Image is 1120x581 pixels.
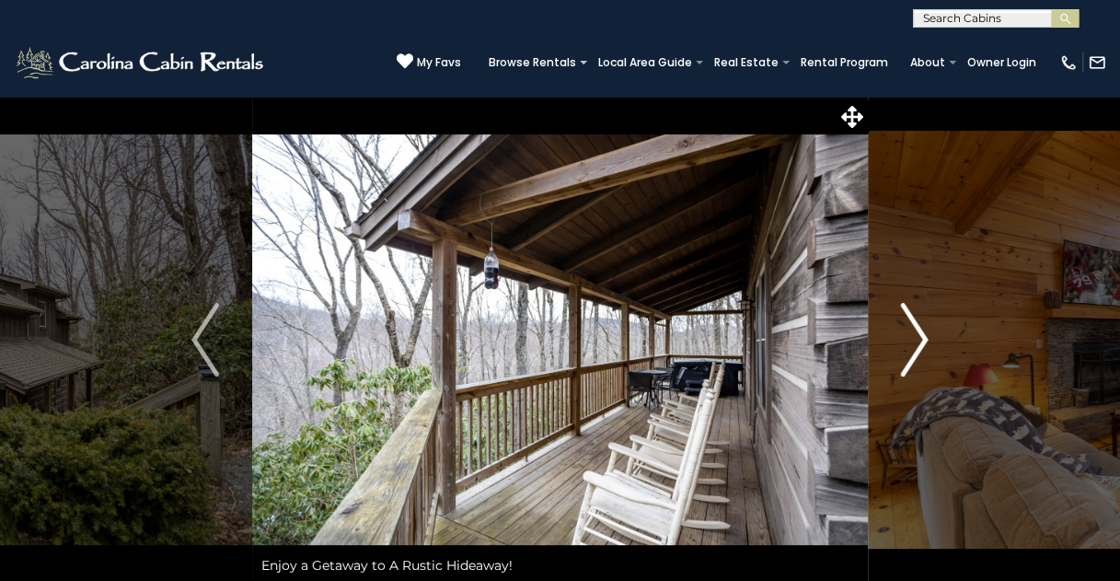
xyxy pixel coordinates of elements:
img: arrow [901,303,929,377]
img: arrow [191,303,219,377]
a: Real Estate [705,50,788,76]
a: My Favs [397,52,461,72]
span: My Favs [417,54,461,71]
img: White-1-2.png [14,44,269,81]
img: phone-regular-white.png [1059,53,1078,72]
a: Owner Login [958,50,1045,76]
a: Local Area Guide [589,50,701,76]
img: mail-regular-white.png [1088,53,1106,72]
a: Rental Program [791,50,897,76]
a: About [901,50,954,76]
a: Browse Rentals [479,50,585,76]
